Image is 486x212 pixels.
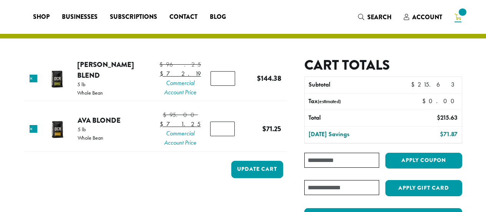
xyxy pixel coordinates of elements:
[411,80,418,88] span: $
[78,135,103,140] p: Whole Bean
[30,75,37,82] a: Remove this item
[159,60,201,68] bdi: 96.25
[305,127,399,143] th: [DATE] Savings
[160,120,166,128] span: $
[210,12,226,22] span: Blog
[231,161,283,178] button: Update cart
[211,71,235,86] input: Product quantity
[77,82,103,87] p: 5 lb
[78,115,121,125] a: Ava Blonde
[163,111,198,119] bdi: 95.00
[45,67,70,92] img: Howie's Blend
[33,12,50,22] span: Shop
[422,97,429,105] span: $
[411,80,458,88] bdi: 215.63
[262,124,266,134] span: $
[440,130,443,138] span: $
[30,125,37,133] a: Remove this item
[159,60,166,68] span: $
[257,73,281,83] bdi: 144.38
[412,13,442,22] span: Account
[385,153,462,169] button: Apply coupon
[437,114,440,122] span: $
[305,77,399,93] th: Subtotal
[169,12,197,22] span: Contact
[318,98,341,105] small: (estimated)
[159,78,201,97] span: Commercial Account Price
[367,13,391,22] span: Search
[385,180,462,196] button: Apply Gift Card
[77,90,103,95] p: Whole Bean
[304,57,462,73] h2: Cart totals
[440,130,458,138] bdi: 71.87
[160,70,166,78] span: $
[110,12,157,22] span: Subscriptions
[77,59,134,80] a: [PERSON_NAME] Blend
[160,70,201,78] bdi: 72.19
[210,122,235,136] input: Product quantity
[262,124,281,134] bdi: 71.25
[62,12,98,22] span: Businesses
[305,93,416,110] th: Tax
[160,120,201,128] bdi: 71.25
[437,114,458,122] bdi: 215.63
[27,11,56,23] a: Shop
[305,110,399,126] th: Total
[422,97,458,105] bdi: 0.00
[352,11,398,23] a: Search
[78,127,103,132] p: 5 lb
[257,73,261,83] span: $
[45,117,70,142] img: Ava Blonde
[163,111,169,119] span: $
[160,129,201,147] span: Commercial Account Price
